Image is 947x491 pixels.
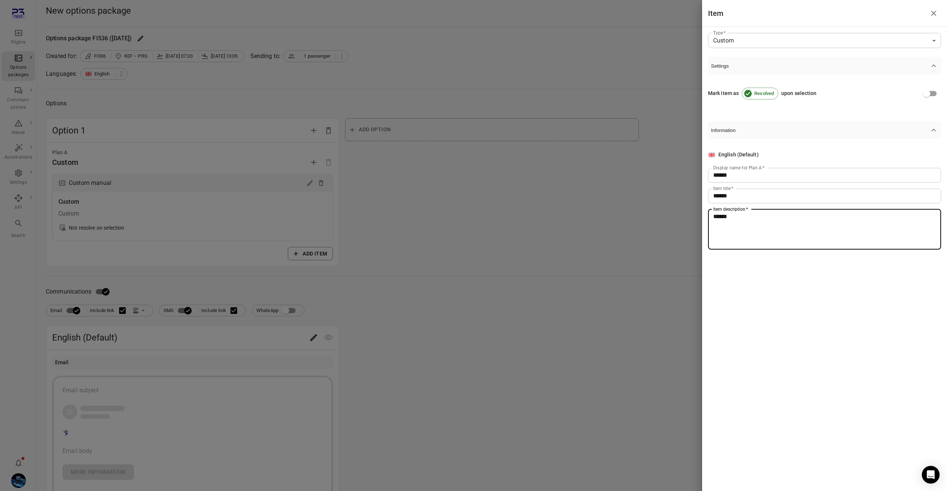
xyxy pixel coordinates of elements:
[713,36,929,45] div: Custom
[711,63,929,69] span: Settings
[708,88,816,99] div: Mark item as upon selection
[750,90,778,97] span: Resolved
[926,6,941,21] button: Close drawer
[708,57,941,75] button: Settings
[708,75,941,112] div: Settings
[920,87,934,101] span: Mark item as Resolved on selection
[713,206,748,212] label: Item description
[713,165,765,171] label: Display name for Plan A
[708,7,724,19] h1: Item
[708,139,941,261] div: Settings
[713,185,734,192] label: Item title
[718,151,759,159] div: English (Default)
[922,466,940,484] div: Open Intercom Messenger
[713,30,726,36] label: Type
[711,128,929,133] span: Information
[708,121,941,139] button: Information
